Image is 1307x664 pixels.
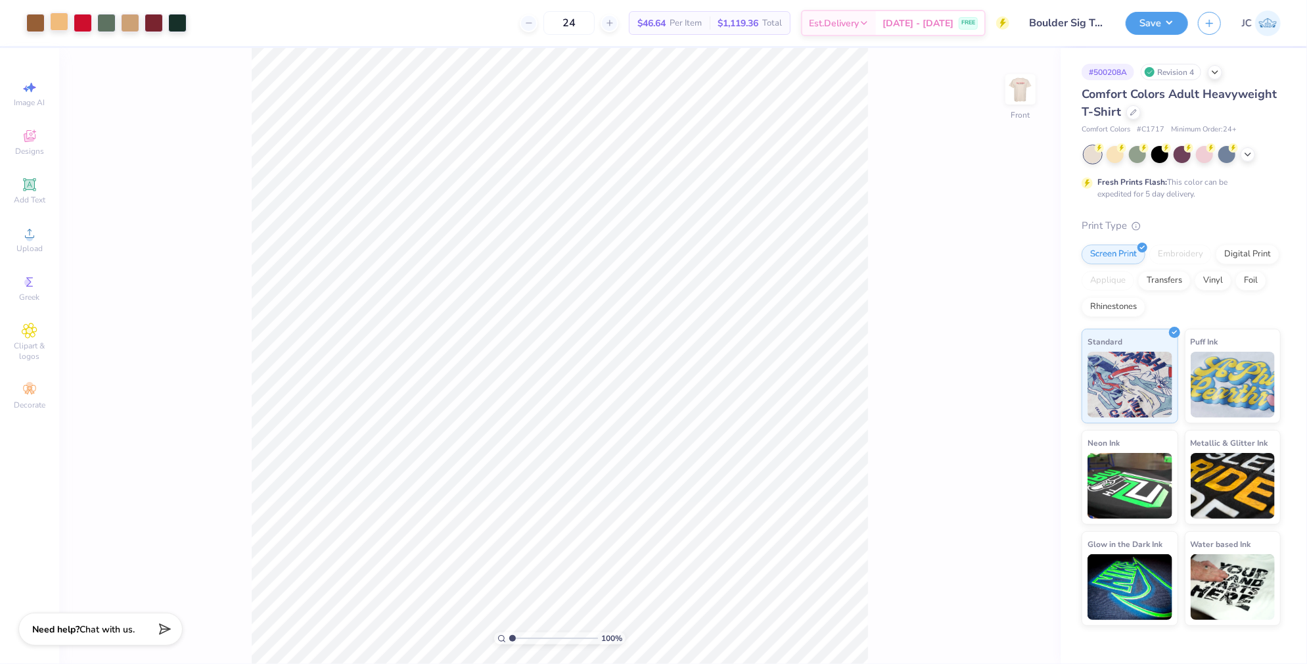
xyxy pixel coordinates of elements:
[16,243,43,254] span: Upload
[80,623,135,636] span: Chat with us.
[809,16,859,30] span: Est. Delivery
[14,400,45,410] span: Decorate
[1088,335,1122,348] span: Standard
[1138,271,1191,291] div: Transfers
[1242,16,1252,31] span: JC
[637,16,666,30] span: $46.64
[1195,271,1231,291] div: Vinyl
[1171,124,1237,135] span: Minimum Order: 24 +
[1088,352,1172,417] img: Standard
[1082,218,1281,233] div: Print Type
[762,16,782,30] span: Total
[1191,436,1268,450] span: Metallic & Glitter Ink
[1082,271,1134,291] div: Applique
[1126,12,1188,35] button: Save
[7,341,53,362] span: Clipart & logos
[1191,537,1251,551] span: Water based Ink
[601,632,622,644] span: 100 %
[1137,124,1164,135] span: # C1717
[1191,352,1275,417] img: Puff Ink
[1255,11,1281,36] img: Jovie Chen
[1088,453,1172,519] img: Neon Ink
[1149,245,1212,264] div: Embroidery
[961,18,975,28] span: FREE
[1088,554,1172,620] img: Glow in the Dark Ink
[1235,271,1266,291] div: Foil
[1007,76,1034,103] img: Front
[1088,537,1162,551] span: Glow in the Dark Ink
[14,97,45,108] span: Image AI
[543,11,595,35] input: – –
[1191,335,1218,348] span: Puff Ink
[1082,124,1130,135] span: Comfort Colors
[1019,10,1116,36] input: Untitled Design
[14,195,45,205] span: Add Text
[1082,64,1134,80] div: # 500208A
[1082,86,1277,120] span: Comfort Colors Adult Heavyweight T-Shirt
[883,16,953,30] span: [DATE] - [DATE]
[32,623,80,636] strong: Need help?
[1088,436,1120,450] span: Neon Ink
[15,146,44,156] span: Designs
[1191,554,1275,620] img: Water based Ink
[670,16,702,30] span: Per Item
[1216,245,1279,264] div: Digital Print
[1097,176,1259,200] div: This color can be expedited for 5 day delivery.
[718,16,758,30] span: $1,119.36
[1082,297,1145,317] div: Rhinestones
[1097,177,1167,187] strong: Fresh Prints Flash:
[1141,64,1201,80] div: Revision 4
[1011,109,1030,121] div: Front
[1082,245,1145,264] div: Screen Print
[20,292,40,302] span: Greek
[1242,11,1281,36] a: JC
[1191,453,1275,519] img: Metallic & Glitter Ink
